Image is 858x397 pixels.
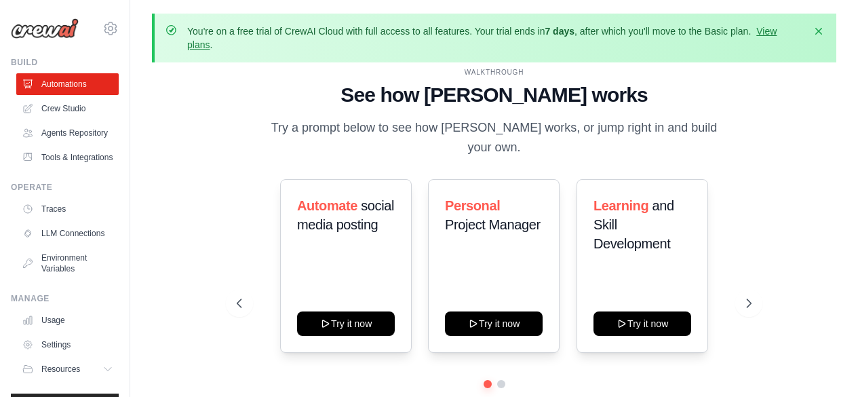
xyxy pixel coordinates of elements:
[545,26,574,37] strong: 7 days
[11,57,119,68] div: Build
[11,182,119,193] div: Operate
[445,311,543,336] button: Try it now
[16,147,119,168] a: Tools & Integrations
[16,98,119,119] a: Crew Studio
[16,334,119,356] a: Settings
[11,18,79,39] img: Logo
[445,217,541,232] span: Project Manager
[11,293,119,304] div: Manage
[41,364,80,375] span: Resources
[16,223,119,244] a: LLM Connections
[16,122,119,144] a: Agents Repository
[445,198,500,213] span: Personal
[16,198,119,220] a: Traces
[237,67,752,77] div: WALKTHROUGH
[297,198,357,213] span: Automate
[790,332,858,397] div: Widget de chat
[16,73,119,95] a: Automations
[267,118,722,158] p: Try a prompt below to see how [PERSON_NAME] works, or jump right in and build your own.
[297,198,394,232] span: social media posting
[16,247,119,280] a: Environment Variables
[593,198,648,213] span: Learning
[187,24,804,52] p: You're on a free trial of CrewAI Cloud with full access to all features. Your trial ends in , aft...
[790,332,858,397] iframe: Chat Widget
[16,358,119,380] button: Resources
[16,309,119,331] a: Usage
[593,311,691,336] button: Try it now
[237,83,752,107] h1: See how [PERSON_NAME] works
[297,311,395,336] button: Try it now
[593,198,674,251] span: and Skill Development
